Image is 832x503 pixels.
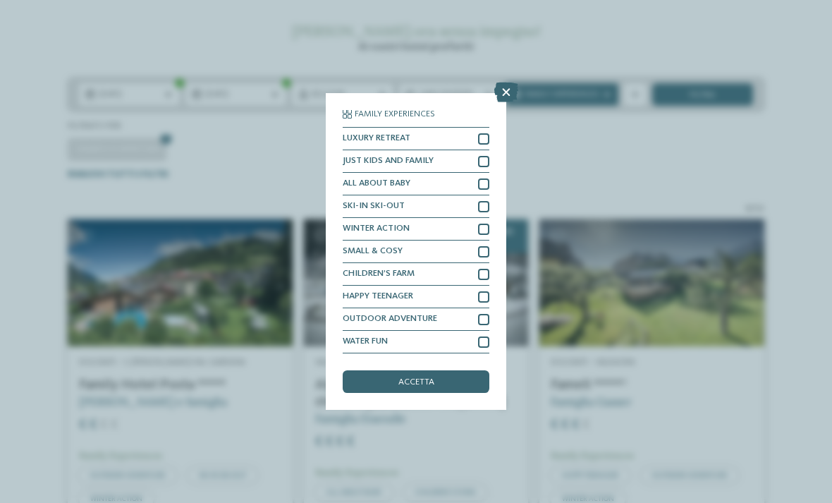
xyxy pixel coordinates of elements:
[343,157,434,166] span: JUST KIDS AND FAMILY
[343,337,388,346] span: WATER FUN
[343,315,437,324] span: OUTDOOR ADVENTURE
[343,269,415,279] span: CHILDREN’S FARM
[343,224,410,234] span: WINTER ACTION
[343,247,403,256] span: SMALL & COSY
[343,202,405,211] span: SKI-IN SKI-OUT
[343,134,410,143] span: LUXURY RETREAT
[398,378,434,387] span: accetta
[343,179,410,188] span: ALL ABOUT BABY
[343,292,413,301] span: HAPPY TEENAGER
[355,110,435,119] span: Family Experiences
